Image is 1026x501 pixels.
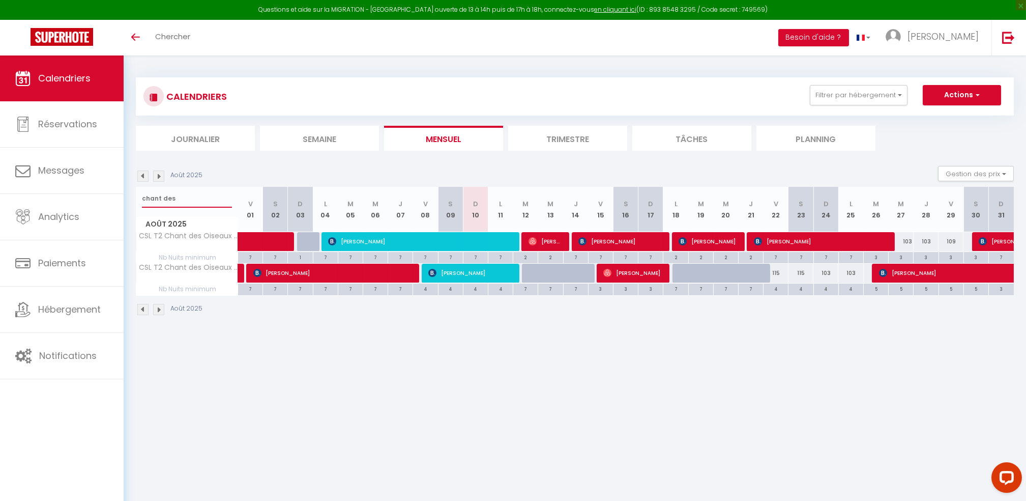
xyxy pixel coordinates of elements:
[999,199,1004,209] abbr: D
[273,199,278,209] abbr: S
[963,187,988,232] th: 30
[136,126,255,151] li: Journalier
[363,284,388,293] div: 7
[879,263,1019,283] span: [PERSON_NAME]
[989,284,1014,293] div: 3
[613,284,638,293] div: 3
[689,252,713,262] div: 2
[939,284,963,293] div: 5
[413,252,437,262] div: 7
[814,284,838,293] div: 4
[889,252,913,262] div: 3
[238,252,262,262] div: 7
[38,210,79,223] span: Analytics
[138,232,240,240] span: CSL T2 Chant des Oiseaux Aigrettes [PERSON_NAME] · Appartement PMR 5 pers - Mer & [GEOGRAPHIC_DATA]
[638,252,663,262] div: 7
[488,252,513,262] div: 7
[714,284,738,293] div: 7
[338,284,363,293] div: 7
[288,284,312,293] div: 7
[764,187,788,232] th: 22
[864,284,888,293] div: 5
[764,284,788,293] div: 4
[538,284,563,293] div: 7
[813,264,838,283] div: 103
[663,187,688,232] th: 18
[148,20,198,55] a: Chercher
[638,187,663,232] th: 17
[347,199,354,209] abbr: M
[136,252,238,263] span: Nb Nuits minimum
[136,217,238,232] span: Août 2025
[438,252,463,262] div: 7
[313,187,338,232] th: 04
[313,252,338,262] div: 7
[1002,31,1015,44] img: logout
[898,199,904,209] abbr: M
[764,252,788,262] div: 7
[864,252,888,262] div: 3
[723,199,729,209] abbr: M
[263,187,288,232] th: 02
[914,252,938,262] div: 3
[170,171,202,180] p: Août 2025
[38,72,91,85] span: Calendriers
[513,252,538,262] div: 2
[238,187,263,232] th: 01
[538,252,563,262] div: 2
[438,284,463,293] div: 4
[889,187,914,232] th: 27
[298,199,303,209] abbr: D
[886,29,901,44] img: ...
[263,284,287,293] div: 7
[38,303,101,316] span: Hébergement
[138,264,240,271] span: CSL T2 Chant des Oiseaux 623 [PERSON_NAME] Seulles & Mer proche [GEOGRAPHIC_DATA]
[413,187,438,232] th: 08
[38,118,97,130] span: Réservations
[907,30,979,43] span: [PERSON_NAME]
[873,199,879,209] abbr: M
[778,29,849,46] button: Besoin d'aide ?
[588,187,613,232] th: 15
[838,264,863,283] div: 103
[749,199,753,209] abbr: J
[529,232,562,251] span: [PERSON_NAME]
[248,199,253,209] abbr: V
[39,349,97,362] span: Notifications
[508,126,627,151] li: Trimestre
[388,284,413,293] div: 7
[522,199,529,209] abbr: M
[914,284,938,293] div: 5
[548,199,554,209] abbr: M
[739,187,764,232] th: 21
[363,252,388,262] div: 7
[764,264,788,283] div: 115
[939,252,963,262] div: 3
[739,252,763,262] div: 2
[598,199,603,209] abbr: V
[338,187,363,232] th: 05
[788,264,813,283] div: 115
[372,199,378,209] abbr: M
[688,187,713,232] th: 19
[423,199,428,209] abbr: V
[488,284,513,293] div: 4
[788,187,813,232] th: 23
[839,284,863,293] div: 4
[574,199,578,209] abbr: J
[774,199,778,209] abbr: V
[488,187,513,232] th: 11
[388,252,413,262] div: 7
[313,284,338,293] div: 7
[964,252,988,262] div: 3
[499,199,502,209] abbr: L
[538,187,563,232] th: 13
[613,252,638,262] div: 7
[463,187,488,232] th: 10
[603,263,661,283] span: [PERSON_NAME]
[838,187,863,232] th: 25
[613,187,638,232] th: 16
[288,187,313,232] th: 03
[964,284,988,293] div: 5
[739,284,763,293] div: 7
